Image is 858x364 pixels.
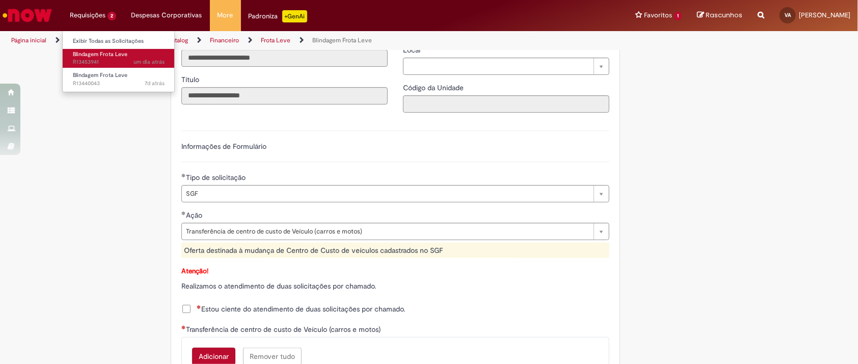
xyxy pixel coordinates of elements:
span: Obrigatório Preenchido [181,211,186,215]
input: Título [181,87,388,105]
input: Código da Unidade [403,95,609,113]
span: Requisições [70,10,105,20]
a: Página inicial [11,36,46,44]
a: Blindagem Frota Leve [312,36,372,44]
span: R13440043 [73,80,165,88]
label: Informações de Formulário [181,142,266,151]
span: Necessários [197,305,201,309]
span: Ação [186,211,204,220]
a: Exibir Todas as Solicitações [63,36,175,47]
span: 7d atrás [145,80,165,87]
a: Rascunhos [697,11,742,20]
time: 27/08/2025 17:29:57 [133,58,165,66]
span: Blindagem Frota Leve [73,50,127,58]
span: SGF [186,186,588,202]
span: um dia atrás [133,58,165,66]
span: Favoritos [644,10,672,20]
span: Estou ciente do atendimento de duas solicitações por chamado. [197,304,405,314]
a: Aberto R13440043 : Blindagem Frota Leve [63,70,175,89]
p: +GenAi [282,10,307,22]
label: Somente leitura - Código da Unidade [403,83,466,93]
span: Necessários [181,325,186,329]
span: 2 [108,12,116,20]
p: Realizamos o atendimento de duas solicitações por chamado. [181,281,609,291]
span: Local [403,45,422,55]
span: Somente leitura - Título [181,75,201,84]
ul: Trilhas de página [8,31,565,50]
div: Oferta destinada à mudança de Centro de Custo de veículos cadastrados no SGF [181,243,609,258]
ul: Requisições [62,31,175,92]
time: 22/08/2025 14:09:07 [145,80,165,87]
span: More [218,10,233,20]
span: Tipo de solicitação [186,173,248,182]
span: Obrigatório Preenchido [181,173,186,177]
span: R13453941 [73,58,165,66]
a: Financeiro [210,36,239,44]
div: Padroniza [249,10,307,22]
span: 1 [674,12,682,20]
strong: Atenção! [181,267,208,275]
span: Rascunhos [706,10,742,20]
span: Somente leitura - Código da Unidade [403,83,466,92]
input: Email [181,49,388,67]
span: Despesas Corporativas [131,10,202,20]
span: Transferência de centro de custo de Veículo (carros e motos) [186,325,383,334]
label: Somente leitura - Título [181,74,201,85]
a: Frota Leve [261,36,290,44]
span: VA [785,12,791,18]
a: Aberto R13453941 : Blindagem Frota Leve [63,49,175,68]
img: ServiceNow [1,5,53,25]
span: Blindagem Frota Leve [73,71,127,79]
span: Transferência de centro de custo de Veículo (carros e motos) [186,223,588,240]
span: [PERSON_NAME] [799,11,850,19]
a: Limpar campo Local [403,58,609,75]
